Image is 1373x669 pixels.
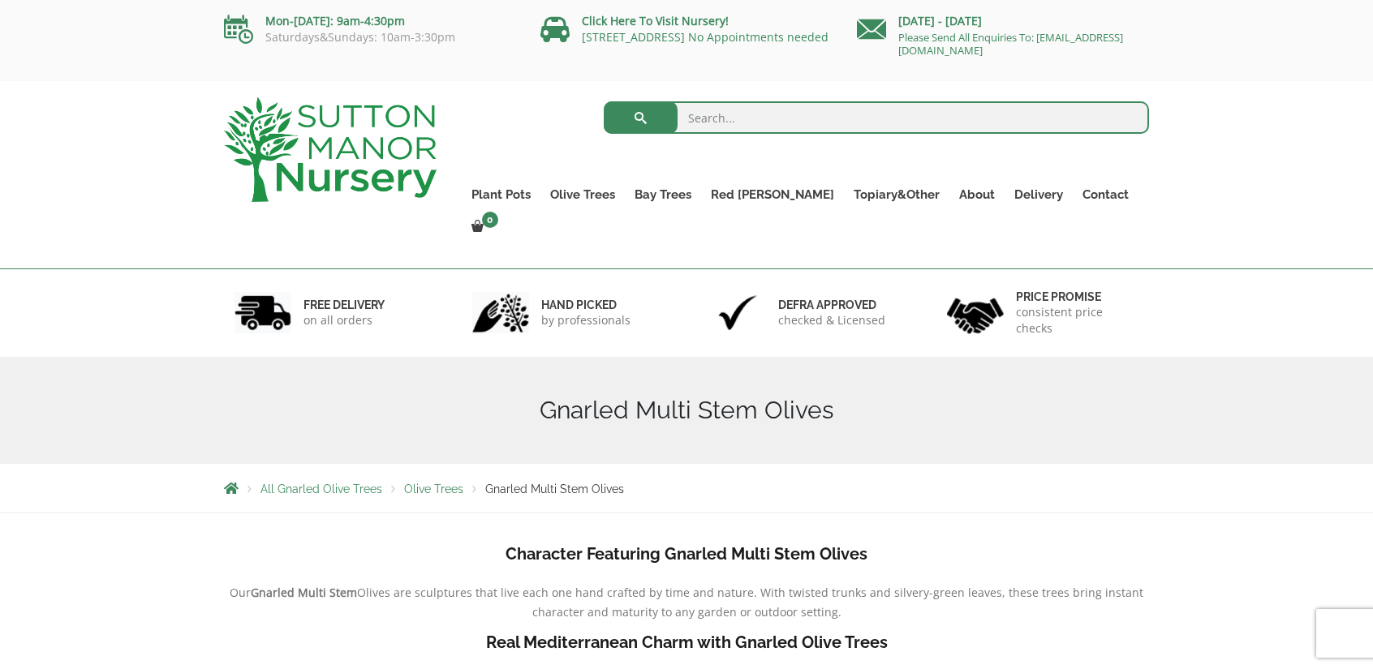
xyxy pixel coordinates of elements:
h6: hand picked [541,298,631,312]
a: Plant Pots [462,183,540,206]
h1: Gnarled Multi Stem Olives [224,396,1149,425]
h6: FREE DELIVERY [303,298,385,312]
p: by professionals [541,312,631,328]
p: [DATE] - [DATE] [857,11,1149,31]
span: 0 [482,212,498,228]
a: 0 [462,216,503,238]
span: Olives are sculptures that live each one hand crafted by time and nature. With twisted trunks and... [357,585,1143,620]
a: All Gnarled Olive Trees [260,482,382,495]
b: Character Featuring Gnarled Multi Stem Olives [506,544,867,564]
img: 4.jpg [947,288,1004,337]
nav: Breadcrumbs [224,482,1149,495]
a: Bay Trees [625,183,701,206]
a: [STREET_ADDRESS] No Appointments needed [582,29,829,45]
span: Our [230,585,251,600]
span: Gnarled Multi Stem Olives [485,482,624,495]
b: Real Mediterranean Charm with Gnarled Olive Trees [486,633,888,652]
a: Olive Trees [540,183,625,206]
p: Saturdays&Sundays: 10am-3:30pm [224,31,516,44]
a: Topiary&Other [844,183,949,206]
h6: Price promise [1016,289,1139,304]
a: Click Here To Visit Nursery! [582,13,729,28]
img: 2.jpg [472,292,529,333]
a: Delivery [1005,183,1073,206]
a: Olive Trees [404,482,463,495]
h6: Defra approved [778,298,885,312]
a: Please Send All Enquiries To: [EMAIL_ADDRESS][DOMAIN_NAME] [898,30,1123,58]
img: logo [224,97,437,202]
p: checked & Licensed [778,312,885,328]
a: About [949,183,1005,206]
a: Contact [1073,183,1138,206]
p: Mon-[DATE]: 9am-4:30pm [224,11,516,31]
p: on all orders [303,312,385,328]
a: Red [PERSON_NAME] [701,183,844,206]
img: 1.jpg [235,292,291,333]
b: Gnarled Multi Stem [251,585,357,600]
input: Search... [604,101,1150,134]
img: 3.jpg [709,292,766,333]
p: consistent price checks [1016,304,1139,337]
